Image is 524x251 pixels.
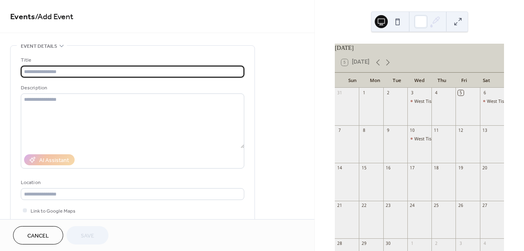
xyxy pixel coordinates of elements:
div: [DATE] [335,44,504,53]
div: 30 [385,240,391,246]
div: 5 [458,90,464,96]
div: 4 [482,240,488,246]
div: West Tisbury Farmers Market [414,98,475,104]
span: Link to Google Maps [31,207,75,215]
div: 27 [482,203,488,209]
div: 24 [409,203,415,209]
span: Event details [21,42,57,51]
div: 10 [409,128,415,133]
div: 3 [458,240,464,246]
div: Mon [364,73,386,88]
button: Cancel [13,226,63,244]
div: West Tisbury Farmers Market [407,135,431,142]
div: 31 [337,90,343,96]
div: 21 [337,203,343,209]
div: 22 [361,203,367,209]
div: Wed [408,73,431,88]
span: / Add Event [35,9,73,25]
div: 18 [434,165,440,171]
div: 6 [482,90,488,96]
div: 7 [337,128,343,133]
div: 26 [458,203,464,209]
div: 2 [434,240,440,246]
div: Thu [431,73,453,88]
div: 3 [409,90,415,96]
div: Location [21,178,243,187]
div: West Tisbury Farmers Market [407,98,431,104]
div: 11 [434,128,440,133]
div: Sun [341,73,364,88]
div: 20 [482,165,488,171]
div: 23 [385,203,391,209]
div: 15 [361,165,367,171]
a: Events [10,9,35,25]
div: 29 [361,240,367,246]
div: 12 [458,128,464,133]
div: 9 [385,128,391,133]
div: 4 [434,90,440,96]
div: West Tisbury Farmers Market [480,98,504,104]
div: Fri [453,73,475,88]
span: Cancel [27,232,49,240]
div: 16 [385,165,391,171]
div: 28 [337,240,343,246]
div: 25 [434,203,440,209]
div: 2 [385,90,391,96]
div: 8 [361,128,367,133]
div: 14 [337,165,343,171]
div: Description [21,84,243,92]
div: 17 [409,165,415,171]
div: 19 [458,165,464,171]
div: 1 [361,90,367,96]
div: 13 [482,128,488,133]
div: West Tisbury Farmers Market [414,135,475,142]
div: Tue [386,73,408,88]
div: 1 [409,240,415,246]
div: Sat [475,73,497,88]
div: Title [21,56,243,64]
